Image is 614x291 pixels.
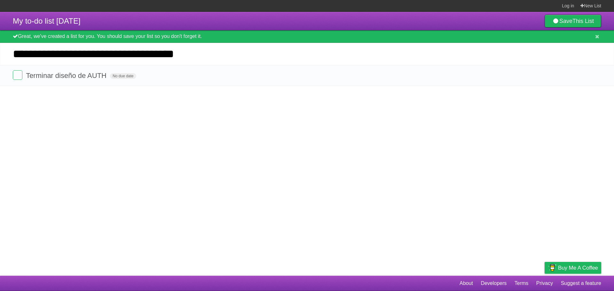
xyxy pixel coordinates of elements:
a: SaveThis List [545,15,601,27]
a: Buy me a coffee [545,262,601,274]
a: About [460,277,473,289]
span: Terminar diseño de AUTH [26,72,108,80]
a: Privacy [536,277,553,289]
span: No due date [110,73,136,79]
a: Suggest a feature [561,277,601,289]
a: Developers [481,277,507,289]
img: Buy me a coffee [548,262,556,273]
span: Buy me a coffee [558,262,598,273]
a: Terms [515,277,529,289]
label: Done [13,70,22,80]
span: My to-do list [DATE] [13,17,81,25]
b: This List [572,18,594,24]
